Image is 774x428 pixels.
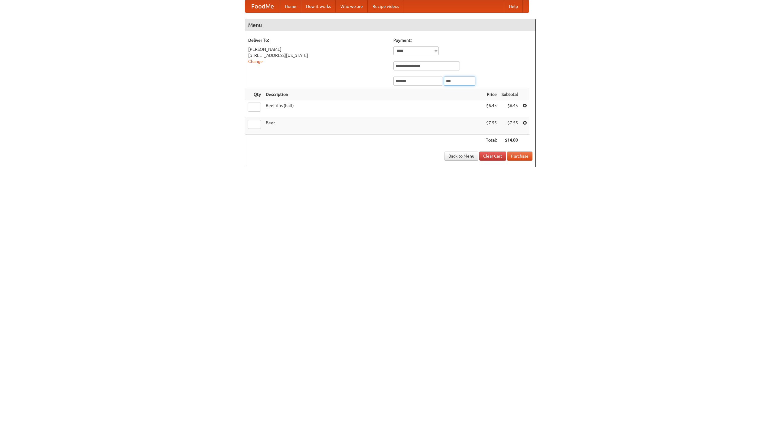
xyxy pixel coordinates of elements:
[504,0,523,12] a: Help
[483,89,499,100] th: Price
[248,52,387,58] div: [STREET_ADDRESS][US_STATE]
[479,152,506,161] a: Clear Cart
[263,100,483,117] td: Beef ribs (half)
[248,46,387,52] div: [PERSON_NAME]
[483,135,499,146] th: Total:
[507,152,532,161] button: Purchase
[499,117,520,135] td: $7.55
[263,89,483,100] th: Description
[499,100,520,117] td: $6.45
[393,37,532,43] h5: Payment:
[280,0,301,12] a: Home
[483,100,499,117] td: $6.45
[444,152,478,161] a: Back to Menu
[499,135,520,146] th: $14.00
[483,117,499,135] td: $7.55
[245,19,535,31] h4: Menu
[245,0,280,12] a: FoodMe
[263,117,483,135] td: Beer
[368,0,404,12] a: Recipe videos
[248,59,263,64] a: Change
[248,37,387,43] h5: Deliver To:
[336,0,368,12] a: Who we are
[499,89,520,100] th: Subtotal
[301,0,336,12] a: How it works
[245,89,263,100] th: Qty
